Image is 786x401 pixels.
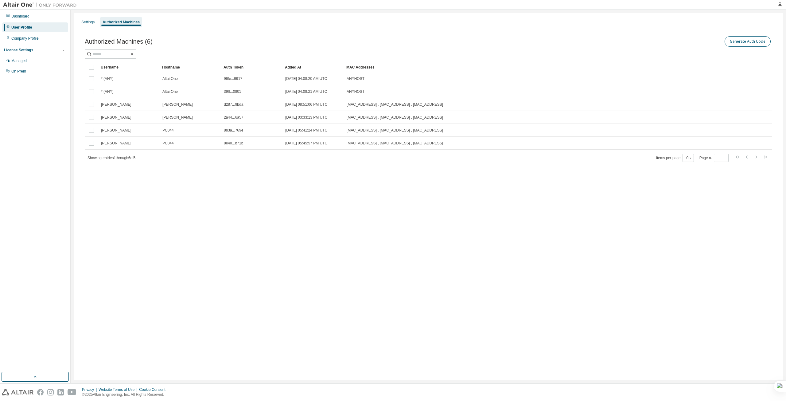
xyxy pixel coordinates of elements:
[82,387,99,392] div: Privacy
[37,389,44,395] img: facebook.svg
[224,102,243,107] span: d287...9bda
[285,102,327,107] span: [DATE] 08:51:06 PM UTC
[285,89,327,94] span: [DATE] 04:08:21 AM UTC
[699,154,729,162] span: Page n.
[347,102,443,107] span: [MAC_ADDRESS] , [MAC_ADDRESS] , [MAC_ADDRESS]
[101,89,114,94] span: * (ANY)
[81,20,95,25] div: Settings
[101,128,131,133] span: [PERSON_NAME]
[11,25,32,30] div: User Profile
[2,389,33,395] img: altair_logo.svg
[99,387,139,392] div: Website Terms of Use
[162,102,193,107] span: [PERSON_NAME]
[285,141,327,146] span: [DATE] 05:45:57 PM UTC
[82,392,169,397] p: © 2025 Altair Engineering, Inc. All Rights Reserved.
[101,102,131,107] span: [PERSON_NAME]
[11,14,29,19] div: Dashboard
[162,115,193,120] span: [PERSON_NAME]
[101,115,131,120] span: [PERSON_NAME]
[725,36,771,47] button: Generate Auth Code
[57,389,64,395] img: linkedin.svg
[224,76,242,81] span: 96fe...9917
[285,62,341,72] div: Added At
[347,128,443,133] span: [MAC_ADDRESS] , [MAC_ADDRESS] , [MAC_ADDRESS]
[347,141,443,146] span: [MAC_ADDRESS] , [MAC_ADDRESS] , [MAC_ADDRESS]
[285,76,327,81] span: [DATE] 04:08:20 AM UTC
[224,115,243,120] span: 2a44...6a57
[656,154,694,162] span: Items per page
[224,141,243,146] span: 8e40...b71b
[101,62,157,72] div: Username
[101,76,114,81] span: * (ANY)
[3,2,80,8] img: Altair One
[347,89,364,94] span: ANYHOST
[346,62,707,72] div: MAC Addresses
[224,128,243,133] span: 8b3a...769e
[88,156,135,160] span: Showing entries 1 through 6 of 6
[162,128,174,133] span: PC044
[162,76,178,81] span: AltairOne
[162,141,174,146] span: PC044
[68,389,76,395] img: youtube.svg
[11,69,26,74] div: On Prem
[162,62,219,72] div: Hostname
[684,155,692,160] button: 10
[11,58,27,63] div: Managed
[285,115,327,120] span: [DATE] 03:33:13 PM UTC
[47,389,54,395] img: instagram.svg
[347,76,364,81] span: ANYHOST
[101,141,131,146] span: [PERSON_NAME]
[224,89,241,94] span: 39ff...0801
[162,89,178,94] span: AltairOne
[103,20,140,25] div: Authorized Machines
[347,115,443,120] span: [MAC_ADDRESS] , [MAC_ADDRESS] , [MAC_ADDRESS]
[139,387,169,392] div: Cookie Consent
[224,62,280,72] div: Auth Token
[285,128,327,133] span: [DATE] 05:41:24 PM UTC
[4,48,33,53] div: License Settings
[11,36,39,41] div: Company Profile
[85,38,153,45] span: Authorized Machines (6)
